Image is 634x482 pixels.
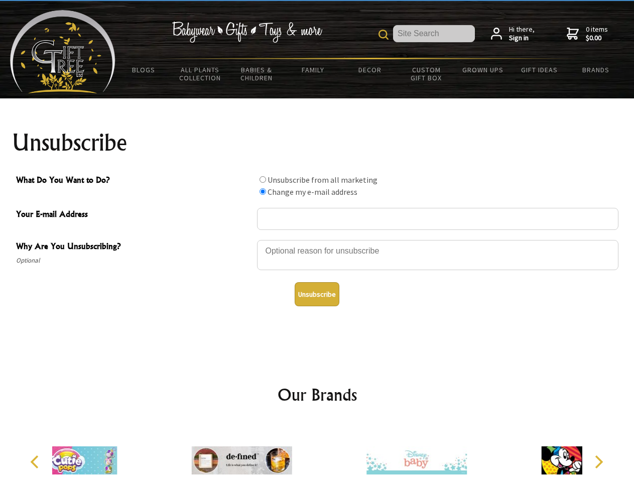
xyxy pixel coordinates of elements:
a: Gift Ideas [511,59,568,80]
a: Decor [341,59,398,80]
a: All Plants Collection [172,59,229,88]
button: Next [587,451,609,473]
input: Site Search [393,25,475,42]
img: Babywear - Gifts - Toys & more [172,22,322,43]
span: 0 items [586,25,608,43]
span: Optional [16,255,252,267]
button: Unsubscribe [295,282,339,306]
label: Change my e-mail address [268,187,357,197]
a: Brands [568,59,624,80]
label: Unsubscribe from all marketing [268,175,377,185]
a: Babies & Children [228,59,285,88]
textarea: Why Are You Unsubscribing? [257,240,618,270]
input: What Do You Want to Do? [260,188,266,195]
img: product search [378,30,389,40]
h2: Our Brands [20,383,614,407]
button: Previous [25,451,47,473]
a: 0 items$0.00 [567,25,608,43]
a: Custom Gift Box [398,59,455,88]
a: Grown Ups [454,59,511,80]
a: Family [285,59,342,80]
img: Babyware - Gifts - Toys and more... [10,10,115,93]
span: What Do You Want to Do? [16,174,252,188]
input: Your E-mail Address [257,208,618,230]
a: Hi there,Sign in [491,25,535,43]
input: What Do You Want to Do? [260,176,266,183]
strong: $0.00 [586,34,608,43]
span: Why Are You Unsubscribing? [16,240,252,255]
h1: Unsubscribe [12,131,622,155]
strong: Sign in [509,34,535,43]
span: Your E-mail Address [16,208,252,222]
a: BLOGS [115,59,172,80]
span: Hi there, [509,25,535,43]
